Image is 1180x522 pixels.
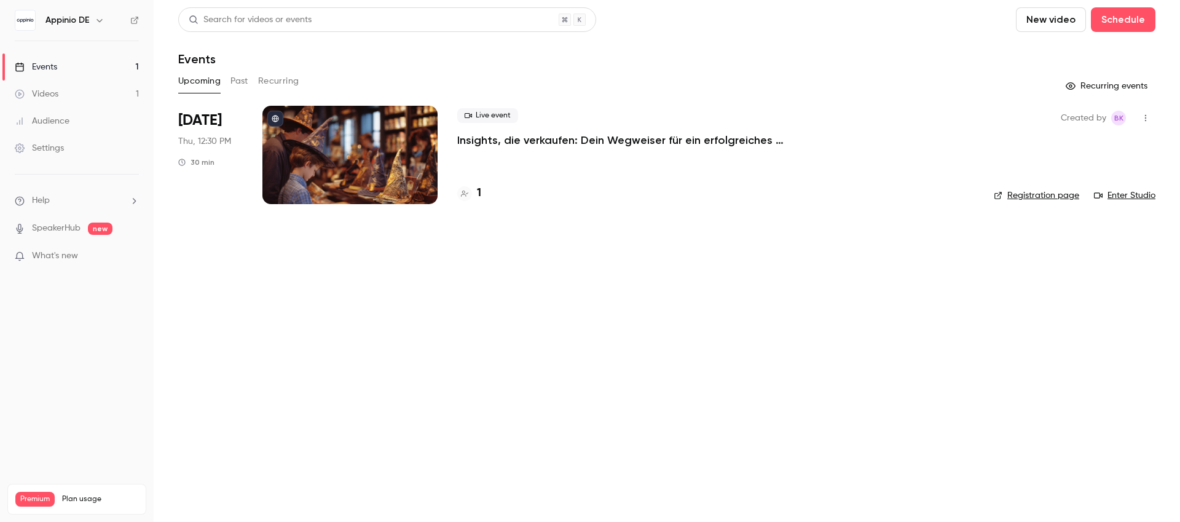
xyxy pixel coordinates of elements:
[1094,189,1155,202] a: Enter Studio
[15,88,58,100] div: Videos
[994,189,1079,202] a: Registration page
[178,135,231,148] span: Thu, 12:30 PM
[15,142,64,154] div: Settings
[178,106,243,204] div: Oct 16 Thu, 12:30 PM (Europe/Berlin)
[178,52,216,66] h1: Events
[45,14,90,26] h6: Appinio DE
[15,115,69,127] div: Audience
[477,185,481,202] h4: 1
[457,133,826,148] a: Insights, die verkaufen: Dein Wegweiser für ein erfolgreiches Lizenzgeschäft
[178,71,221,91] button: Upcoming
[15,492,55,507] span: Premium
[189,14,312,26] div: Search for videos or events
[32,222,81,235] a: SpeakerHub
[15,194,139,207] li: help-dropdown-opener
[1111,111,1126,125] span: Britta Kristin Agel
[258,71,299,91] button: Recurring
[1060,76,1155,96] button: Recurring events
[457,108,518,123] span: Live event
[1114,111,1123,125] span: BK
[124,251,139,262] iframe: Noticeable Trigger
[230,71,248,91] button: Past
[1091,7,1155,32] button: Schedule
[15,10,35,30] img: Appinio DE
[1061,111,1106,125] span: Created by
[178,157,214,167] div: 30 min
[88,223,112,235] span: new
[15,61,57,73] div: Events
[32,194,50,207] span: Help
[32,250,78,263] span: What's new
[178,111,222,130] span: [DATE]
[62,494,138,504] span: Plan usage
[1016,7,1086,32] button: New video
[457,185,481,202] a: 1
